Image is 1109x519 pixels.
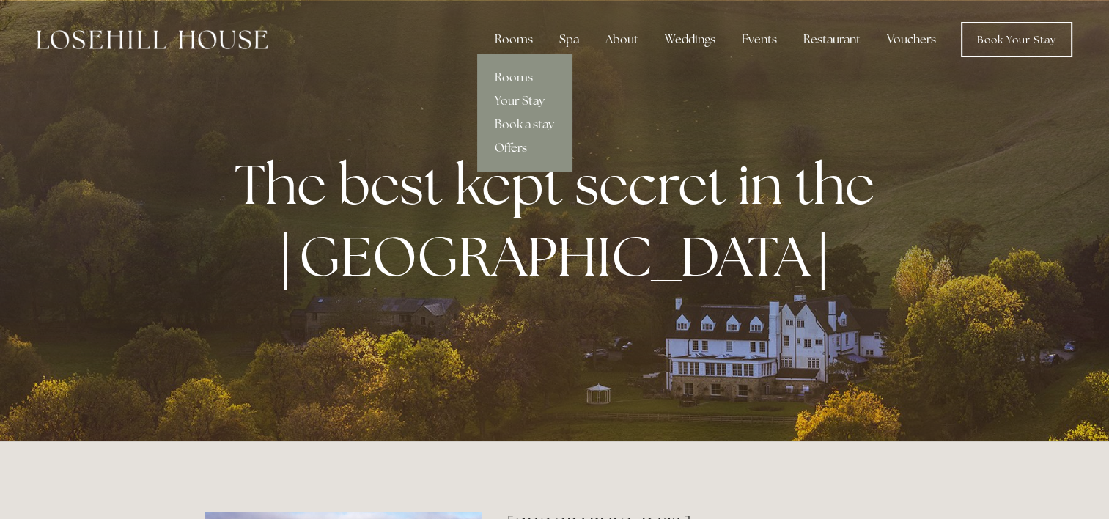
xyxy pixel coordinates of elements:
div: Restaurant [792,25,872,54]
a: Rooms [477,66,572,89]
div: Rooms [483,25,545,54]
div: About [594,25,650,54]
a: Book a stay [477,113,572,136]
div: Events [730,25,789,54]
a: Your Stay [477,89,572,113]
a: Book Your Stay [961,22,1072,57]
div: Spa [548,25,591,54]
img: Losehill House [37,30,268,49]
strong: The best kept secret in the [GEOGRAPHIC_DATA] [235,148,886,292]
a: Offers [477,136,572,160]
div: Weddings [653,25,727,54]
a: Vouchers [875,25,948,54]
